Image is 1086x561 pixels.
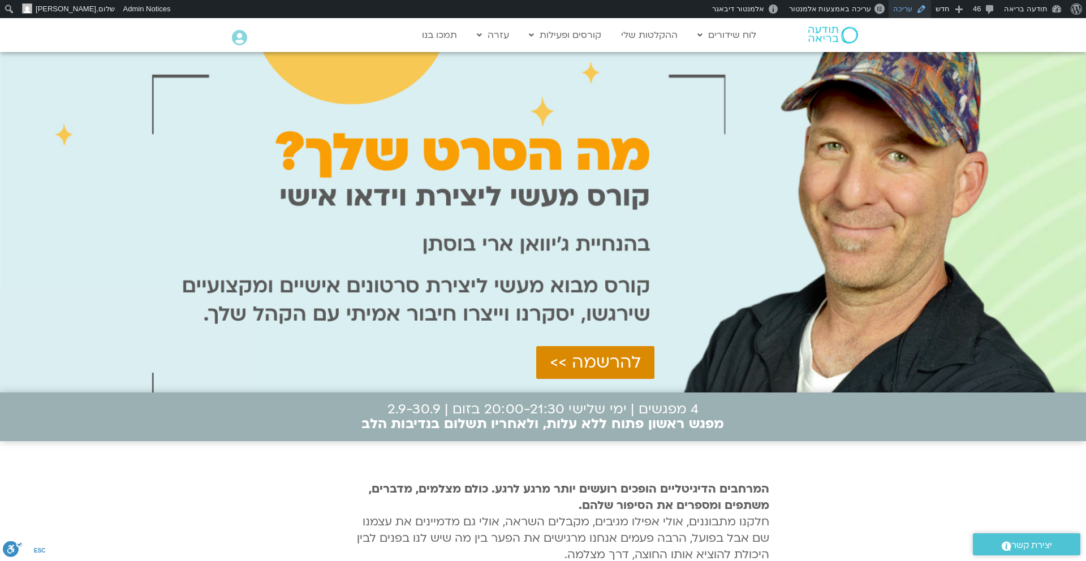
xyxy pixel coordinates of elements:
span: עריכה באמצעות אלמנטור [789,5,871,13]
strong: המרחבים הדיגיטליים הופכים רועשים יותר מרגע לרגע. כולם מצלמים, מדברים, משתפים ומספרים את הסיפור שלהם. [369,481,769,513]
a: יצירת קשר [973,533,1080,555]
span: [PERSON_NAME] [36,5,96,13]
img: תודעה בריאה [808,27,858,44]
a: להרשמה >> [536,346,654,379]
a: ההקלטות שלי [615,24,683,46]
span: יצירת קשר [1011,538,1052,553]
a: לוח שידורים [692,24,762,46]
a: תמכו בנו [416,24,463,46]
b: מפגש ראשון פתוח ללא עלות, ולאחריו תשלום בנדיבות הלב [361,415,724,433]
p: 4 מפגשים | ימי שלישי 20:00-21:30 בזום | 2.9-30.9 [361,406,724,413]
span: להרשמה >> [550,353,641,372]
a: עזרה [471,24,515,46]
a: קורסים ופעילות [523,24,607,46]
